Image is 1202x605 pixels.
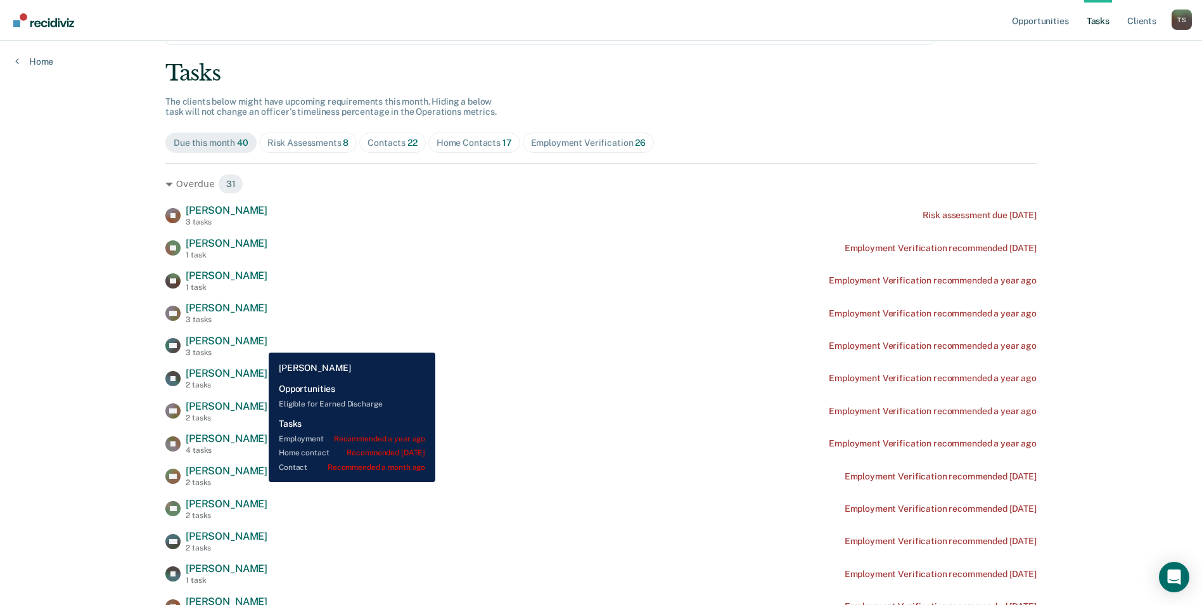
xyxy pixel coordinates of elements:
span: [PERSON_NAME] [186,335,267,347]
div: 1 task [186,576,267,585]
span: [PERSON_NAME] [186,204,267,216]
div: Employment Verification recommended a year ago [829,438,1037,449]
span: [PERSON_NAME] [186,498,267,510]
a: Home [15,56,53,67]
span: 17 [502,138,512,148]
div: 1 task [186,283,267,292]
div: Employment Verification recommended a year ago [829,308,1037,319]
span: [PERSON_NAME] [186,400,267,412]
div: Risk Assessments [267,138,349,148]
div: Employment Verification recommended a year ago [829,373,1037,384]
span: [PERSON_NAME] [186,237,267,249]
div: 4 tasks [186,446,267,455]
div: Open Intercom Messenger [1159,562,1189,592]
span: 31 [218,174,244,194]
div: Employment Verification recommended [DATE] [845,569,1037,580]
div: T S [1172,10,1192,30]
div: 2 tasks [186,543,267,552]
span: 22 [407,138,418,148]
div: Employment Verification recommended a year ago [829,341,1037,351]
span: The clients below might have upcoming requirements this month. Hiding a below task will not chang... [165,96,497,117]
div: 2 tasks [186,413,267,422]
div: Risk assessment due [DATE] [923,210,1037,221]
div: 2 tasks [186,478,267,487]
div: Contacts [368,138,418,148]
span: [PERSON_NAME] [186,270,267,282]
div: 2 tasks [186,511,267,520]
div: 2 tasks [186,381,267,389]
button: Profile dropdown button [1172,10,1192,30]
div: 3 tasks [186,315,267,324]
div: Due this month [174,138,248,148]
span: [PERSON_NAME] [186,433,267,445]
span: 8 [343,138,348,148]
span: [PERSON_NAME] [186,302,267,314]
div: Tasks [165,60,1037,86]
div: Employment Verification recommended a year ago [829,275,1037,286]
span: [PERSON_NAME] [186,563,267,575]
div: Employment Verification recommended [DATE] [845,243,1037,254]
div: 3 tasks [186,348,267,357]
div: Employment Verification recommended [DATE] [845,471,1037,482]
div: Employment Verification recommended [DATE] [845,536,1037,547]
div: Home Contacts [437,138,512,148]
div: Employment Verification recommended a year ago [829,406,1037,417]
span: 26 [635,138,646,148]
div: 1 task [186,250,267,259]
span: 40 [237,138,248,148]
span: [PERSON_NAME] [186,465,267,477]
div: 3 tasks [186,218,267,226]
div: Overdue 31 [165,174,1037,194]
span: [PERSON_NAME] [186,367,267,379]
div: Employment Verification recommended [DATE] [845,504,1037,514]
span: [PERSON_NAME] [186,530,267,542]
div: Employment Verification [531,138,646,148]
img: Recidiviz [13,13,74,27]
